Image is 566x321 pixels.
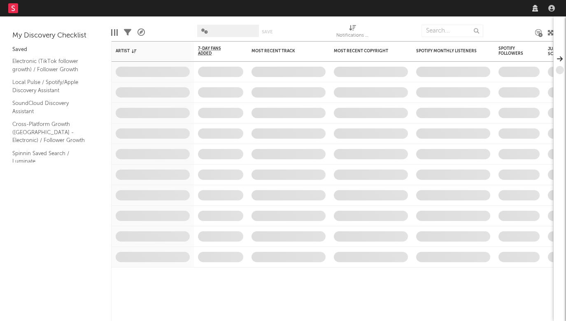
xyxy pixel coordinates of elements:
button: Save [262,30,273,34]
input: Search... [422,25,483,37]
div: Most Recent Track [252,49,313,53]
a: SoundCloud Discovery Assistant [12,99,91,116]
a: Electronic (TikTok follower growth) / Follower Growth [12,57,91,74]
a: Local Pulse / Spotify/Apple Discovery Assistant [12,78,91,95]
div: My Discovery Checklist [12,31,99,41]
a: Spinnin Saved Search / Luminate [12,149,91,166]
div: Notifications (Artist) [336,31,369,41]
div: A&R Pipeline [137,21,145,44]
div: Artist [116,49,177,53]
a: Cross-Platform Growth ([GEOGRAPHIC_DATA] - Electronic) / Follower Growth [12,120,91,145]
span: 7-Day Fans Added [198,46,231,56]
div: Most Recent Copyright [334,49,396,53]
div: Edit Columns [111,21,118,44]
div: Filters [124,21,131,44]
div: Saved [12,45,99,55]
div: Spotify Monthly Listeners [416,49,478,53]
div: Spotify Followers [498,46,527,56]
div: Notifications (Artist) [336,21,369,44]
